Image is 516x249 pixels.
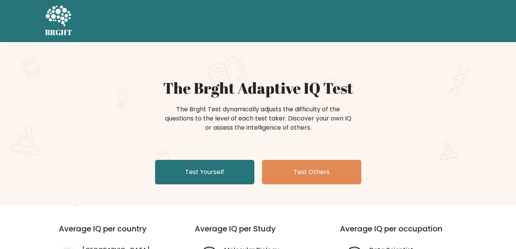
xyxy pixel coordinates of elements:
[72,79,445,97] h1: The Brght Adaptive IQ Test
[45,28,73,37] h5: BRGHT
[262,160,361,184] a: Test Others
[59,224,167,242] h3: Average IQ per country
[163,105,354,132] div: The Brght Test dynamically adjusts the difficulty of the questions to the level of each test take...
[155,160,254,184] a: Test Yourself
[45,3,73,39] a: BRGHT
[195,224,322,242] h3: Average IQ per Study
[340,224,467,242] h3: Average IQ per occupation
